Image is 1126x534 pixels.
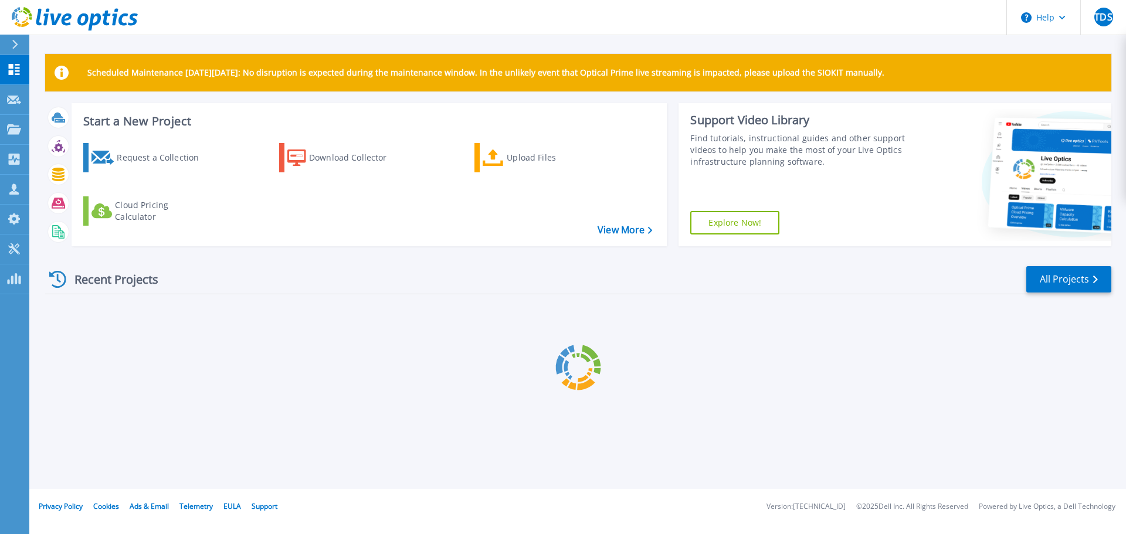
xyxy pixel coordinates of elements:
a: View More [598,225,652,236]
li: © 2025 Dell Inc. All Rights Reserved [856,503,968,511]
span: TDS [1094,12,1112,22]
a: All Projects [1026,266,1111,292]
div: Support Video Library [690,113,911,128]
a: Cookies [93,501,119,511]
div: Cloud Pricing Calculator [115,199,209,223]
a: Cloud Pricing Calculator [83,196,214,226]
a: Explore Now! [690,211,779,234]
h3: Start a New Project [83,115,652,128]
div: Recent Projects [45,265,174,294]
a: EULA [223,501,241,511]
a: Upload Files [474,143,605,172]
a: Support [252,501,277,511]
a: Download Collector [279,143,410,172]
li: Powered by Live Optics, a Dell Technology [979,503,1115,511]
p: Scheduled Maintenance [DATE][DATE]: No disruption is expected during the maintenance window. In t... [87,68,884,77]
div: Download Collector [309,146,403,169]
a: Privacy Policy [39,501,83,511]
div: Request a Collection [117,146,211,169]
li: Version: [TECHNICAL_ID] [767,503,846,511]
a: Telemetry [179,501,213,511]
a: Ads & Email [130,501,169,511]
a: Request a Collection [83,143,214,172]
div: Upload Files [507,146,601,169]
div: Find tutorials, instructional guides and other support videos to help you make the most of your L... [690,132,911,168]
